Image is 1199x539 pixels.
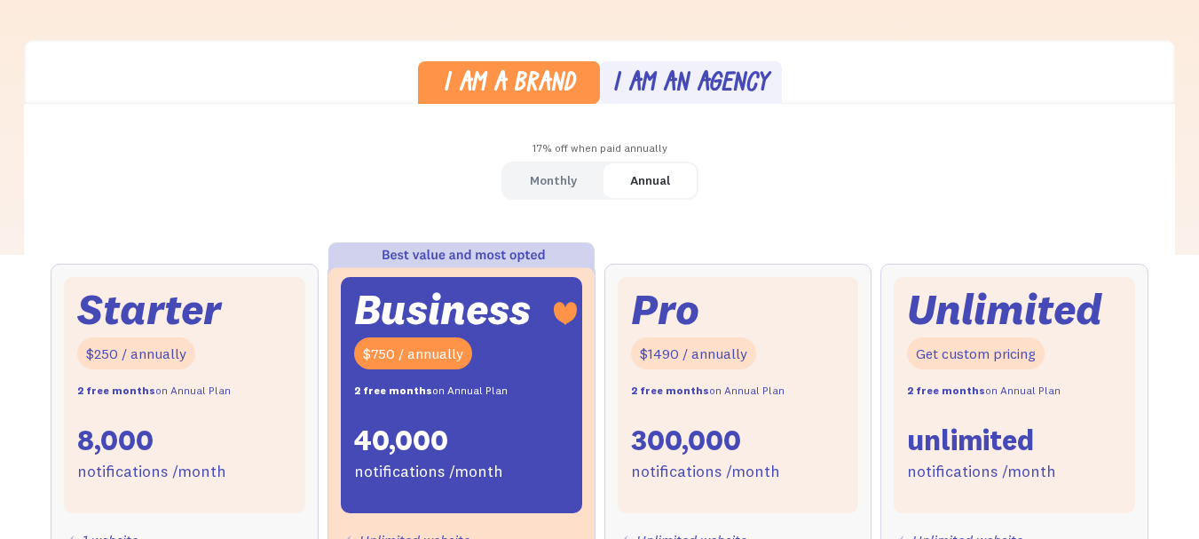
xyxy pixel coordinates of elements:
[907,290,1102,329] div: Unlimited
[77,422,154,459] div: 8,000
[77,378,231,404] div: on Annual Plan
[907,422,1034,459] div: unlimited
[354,290,531,329] div: Business
[631,378,785,404] div: on Annual Plan
[77,384,155,397] strong: 2 free months
[354,378,508,404] div: on Annual Plan
[530,168,577,194] div: Monthly
[907,384,985,397] strong: 2 free months
[631,290,699,329] div: Pro
[77,337,195,370] div: $250 / annually
[612,72,769,98] div: I am an agency
[631,459,780,485] div: notifications /month
[631,337,756,370] div: $1490 / annually
[354,337,472,370] div: $750 / annually
[354,459,503,485] div: notifications /month
[907,337,1045,370] div: Get custom pricing
[24,136,1175,162] div: 17% off when paid annually
[630,168,670,194] div: Annual
[443,72,575,98] div: I am a brand
[354,422,448,459] div: 40,000
[77,290,221,329] div: Starter
[77,459,226,485] div: notifications /month
[907,378,1061,404] div: on Annual Plan
[631,422,741,459] div: 300,000
[631,384,709,397] strong: 2 free months
[907,459,1056,485] div: notifications /month
[354,384,432,397] strong: 2 free months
